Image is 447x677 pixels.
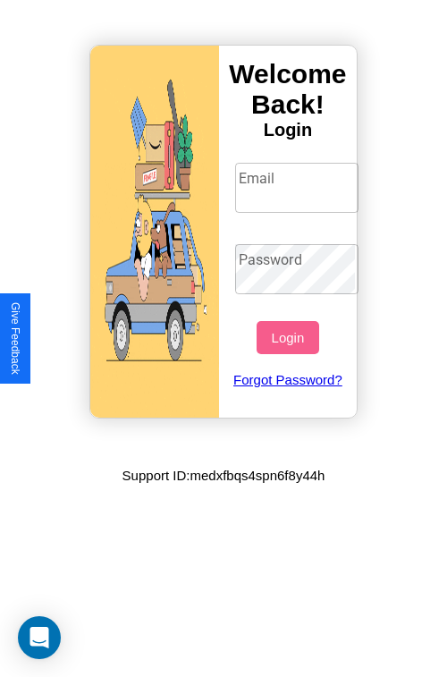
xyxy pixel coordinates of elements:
[18,616,61,659] div: Open Intercom Messenger
[90,46,219,418] img: gif
[219,120,357,140] h4: Login
[257,321,318,354] button: Login
[9,302,21,375] div: Give Feedback
[226,354,350,405] a: Forgot Password?
[122,463,325,487] p: Support ID: medxfbqs4spn6f8y44h
[219,59,357,120] h3: Welcome Back!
